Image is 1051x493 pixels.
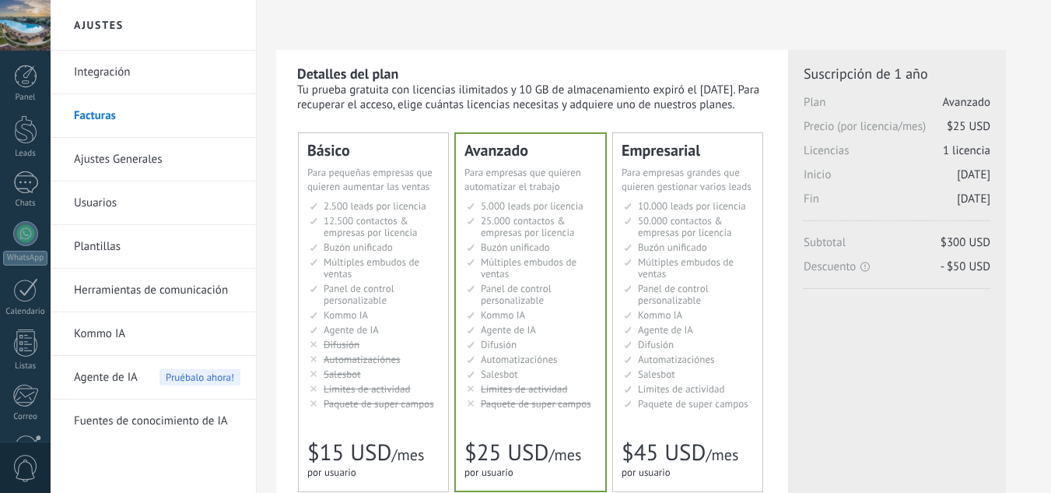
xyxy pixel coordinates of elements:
[51,225,256,269] li: Plantillas
[548,445,581,465] span: /mes
[481,308,525,322] span: Kommo IA
[804,143,990,167] span: Licencias
[464,466,513,479] span: por usuario
[324,397,434,410] span: Paquete de super campos
[3,412,48,422] div: Correo
[622,166,751,193] span: Para empresas grandes que quieren gestionar varios leads
[638,368,675,381] span: Salesbot
[3,361,48,372] div: Listas
[464,166,581,193] span: Para empresas que quieren automatizar el trabajo
[391,445,424,465] span: /mes
[481,214,574,239] span: 25.000 contactos & empresas por licencia
[804,235,990,259] span: Subtotal
[943,143,990,158] span: 1 licencia
[481,338,517,351] span: Difusión
[74,138,240,181] a: Ajustes Generales
[3,199,48,209] div: Chats
[324,199,426,213] span: 2.500 leads por licencia
[638,241,707,254] span: Buzón unificado
[638,255,734,280] span: Múltiples embudos de ventas
[297,83,769,112] div: Tu prueba gratuita con licencias ilimitados y 10 GB de almacenamiento expiró el [DATE]. Para recu...
[941,259,990,274] span: - $50 USD
[638,338,674,351] span: Difusión
[74,225,240,269] a: Plantillas
[638,323,693,336] span: Agente de IA
[622,438,706,467] span: $45 USD
[943,95,990,110] span: Avanzado
[481,368,518,381] span: Salesbot
[51,51,256,94] li: Integración
[51,269,256,312] li: Herramientas de comunicación
[481,199,583,213] span: 5.000 leads por licencia
[638,397,748,410] span: Paquete de super campos
[324,214,417,239] span: 12.500 contactos & empresas por licencia
[957,192,990,206] span: [DATE]
[324,338,359,351] span: Difusión
[51,94,256,138] li: Facturas
[51,400,256,442] li: Fuentes de conocimiento de IA
[706,445,738,465] span: /mes
[74,269,240,312] a: Herramientas de comunicación
[74,51,240,94] a: Integración
[481,241,550,254] span: Buzón unificado
[638,282,709,307] span: Panel de control personalizable
[297,65,398,83] b: Detalles del plan
[324,382,411,396] span: Límites de actividad
[324,282,394,307] span: Panel de control personalizable
[3,307,48,317] div: Calendario
[3,149,48,159] div: Leads
[481,353,558,366] span: Automatizaciónes
[638,353,715,366] span: Automatizaciónes
[3,251,47,266] div: WhatsApp
[324,241,393,254] span: Buzón unificado
[464,438,548,467] span: $25 USD
[74,181,240,225] a: Usuarios
[51,356,256,400] li: Agente de IA
[481,282,552,307] span: Panel de control personalizable
[804,259,990,274] span: Descuento
[307,466,356,479] span: por usuario
[74,94,240,138] a: Facturas
[947,119,990,134] span: $25 USD
[638,308,682,322] span: Kommo IA
[622,466,671,479] span: por usuario
[804,167,990,192] span: Inicio
[638,199,746,213] span: 10.000 leads por licencia
[804,192,990,216] span: Fin
[957,167,990,182] span: [DATE]
[51,138,256,181] li: Ajustes Generales
[51,181,256,225] li: Usuarios
[307,143,440,158] div: Básico
[324,255,419,280] span: Múltiples embudos de ventas
[324,308,368,322] span: Kommo IA
[622,143,754,158] div: Empresarial
[638,382,725,396] span: Límites de actividad
[74,356,138,400] span: Agente de IA
[804,95,990,119] span: Plan
[74,356,240,400] a: Agente de IA Pruébalo ahora!
[481,255,576,280] span: Múltiples embudos de ventas
[638,214,731,239] span: 50.000 contactos & empresas por licencia
[324,368,361,381] span: Salesbot
[324,323,379,336] span: Agente de IA
[481,323,536,336] span: Agente de IA
[324,353,401,366] span: Automatizaciónes
[464,143,597,158] div: Avanzado
[3,93,48,103] div: Panel
[804,119,990,143] span: Precio (por licencia/mes)
[307,438,391,467] span: $15 USD
[74,312,240,356] a: Kommo IA
[941,235,990,250] span: $300 USD
[307,166,433,193] span: Para pequeñas empresas que quieren aumentar las ventas
[804,65,990,83] span: Suscripción de 1 año
[74,400,240,443] a: Fuentes de conocimiento de IA
[159,369,240,386] span: Pruébalo ahora!
[51,312,256,356] li: Kommo IA
[481,397,591,410] span: Paquete de super campos
[481,382,568,396] span: Límites de actividad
